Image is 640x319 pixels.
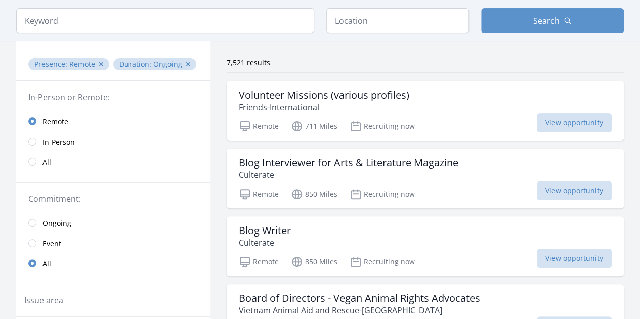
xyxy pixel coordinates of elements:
[227,149,624,208] a: Blog Interviewer for Arts & Literature Magazine Culterate Remote 850 Miles Recruiting now View op...
[24,294,63,306] legend: Issue area
[326,8,469,33] input: Location
[239,89,409,101] h3: Volunteer Missions (various profiles)
[42,259,51,269] span: All
[239,157,458,169] h3: Blog Interviewer for Arts & Literature Magazine
[16,213,210,233] a: Ongoing
[239,101,409,113] p: Friends-International
[350,256,415,268] p: Recruiting now
[350,188,415,200] p: Recruiting now
[239,224,291,237] h3: Blog Writer
[481,8,624,33] button: Search
[350,120,415,132] p: Recruiting now
[98,59,104,69] button: ✕
[239,188,279,200] p: Remote
[227,81,624,141] a: Volunteer Missions (various profiles) Friends-International Remote 711 Miles Recruiting now View ...
[69,59,95,69] span: Remote
[28,91,198,103] legend: In-Person or Remote:
[537,113,612,132] span: View opportunity
[239,304,480,316] p: Vietnam Animal Aid and Rescue-[GEOGRAPHIC_DATA]
[185,59,191,69] button: ✕
[537,181,612,200] span: View opportunity
[42,239,61,249] span: Event
[291,256,337,268] p: 850 Miles
[533,15,560,27] span: Search
[291,188,337,200] p: 850 Miles
[239,169,458,181] p: Culterate
[227,216,624,276] a: Blog Writer Culterate Remote 850 Miles Recruiting now View opportunity
[239,256,279,268] p: Remote
[239,292,480,304] h3: Board of Directors - Vegan Animal Rights Advocates
[34,59,69,69] span: Presence :
[239,120,279,132] p: Remote
[28,193,198,205] legend: Commitment:
[42,117,68,127] span: Remote
[42,137,75,147] span: In-Person
[119,59,153,69] span: Duration :
[153,59,182,69] span: Ongoing
[16,253,210,274] a: All
[239,237,291,249] p: Culterate
[227,58,270,67] span: 7,521 results
[16,131,210,152] a: In-Person
[16,233,210,253] a: Event
[42,218,71,229] span: Ongoing
[16,8,314,33] input: Keyword
[42,157,51,167] span: All
[537,249,612,268] span: View opportunity
[291,120,337,132] p: 711 Miles
[16,111,210,131] a: Remote
[16,152,210,172] a: All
